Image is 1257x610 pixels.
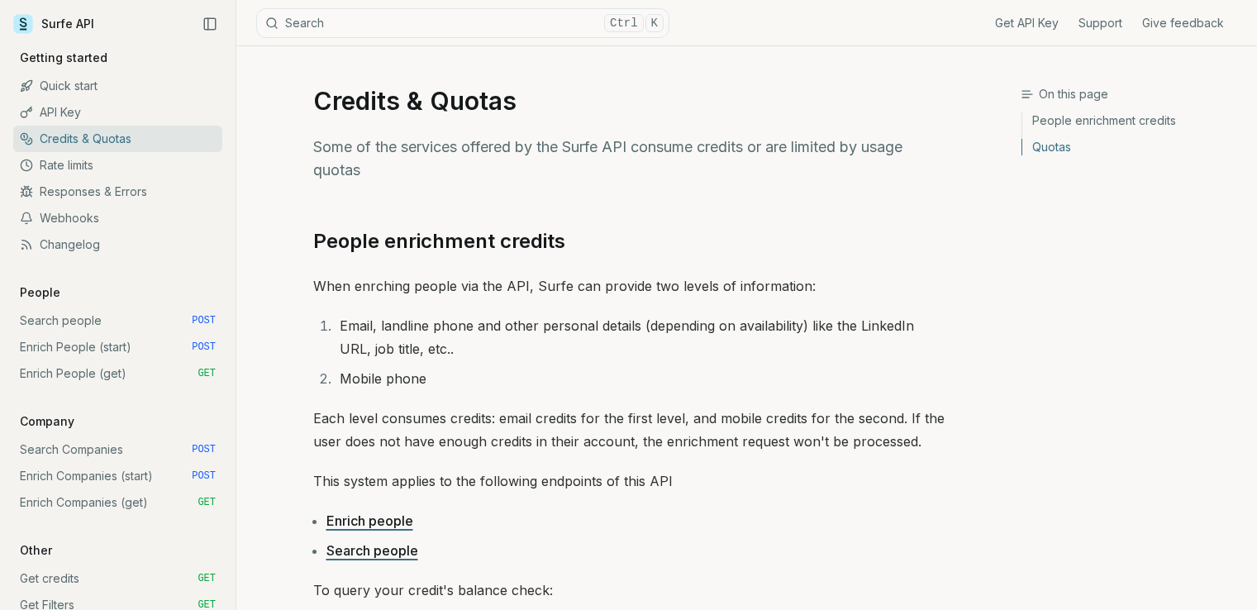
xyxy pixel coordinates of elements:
a: Enrich Companies (get) GET [13,489,222,516]
a: Search Companies POST [13,436,222,463]
button: Collapse Sidebar [198,12,222,36]
a: Search people POST [13,307,222,334]
p: Getting started [13,50,114,66]
h3: On this page [1021,86,1244,102]
p: When enrching people via the API, Surfe can provide two levels of information: [313,274,945,298]
a: Enrich People (start) POST [13,334,222,360]
span: GET [198,367,216,380]
a: Get credits GET [13,565,222,592]
a: Surfe API [13,12,94,36]
a: People enrichment credits [313,228,565,255]
a: Credits & Quotas [13,126,222,152]
span: POST [192,443,216,456]
a: Changelog [13,231,222,258]
a: Enrich People (get) GET [13,360,222,387]
a: Webhooks [13,205,222,231]
a: Quick start [13,73,222,99]
a: Search people [326,542,418,559]
p: Each level consumes credits: email credits for the first level, and mobile credits for the second... [313,407,945,453]
a: Responses & Errors [13,179,222,205]
a: People enrichment credits [1022,112,1244,134]
span: POST [192,469,216,483]
a: Quotas [1022,134,1244,155]
a: Give feedback [1142,15,1224,31]
kbd: K [645,14,664,32]
a: Get API Key [995,15,1059,31]
span: GET [198,572,216,585]
a: Enrich people [326,512,413,529]
p: Other [13,542,59,559]
p: This system applies to the following endpoints of this API [313,469,945,493]
a: API Key [13,99,222,126]
p: People [13,284,67,301]
button: SearchCtrlK [256,8,669,38]
p: Some of the services offered by the Surfe API consume credits or are limited by usage quotas [313,136,945,182]
a: Support [1078,15,1122,31]
p: Company [13,413,81,430]
li: Mobile phone [335,367,945,390]
li: Email, landline phone and other personal details (depending on availability) like the LinkedIn UR... [335,314,945,360]
span: POST [192,341,216,354]
h1: Credits & Quotas [313,86,945,116]
span: POST [192,314,216,327]
a: Rate limits [13,152,222,179]
a: Enrich Companies (start) POST [13,463,222,489]
kbd: Ctrl [604,14,644,32]
span: GET [198,496,216,509]
p: To query your credit's balance check: [313,579,945,602]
